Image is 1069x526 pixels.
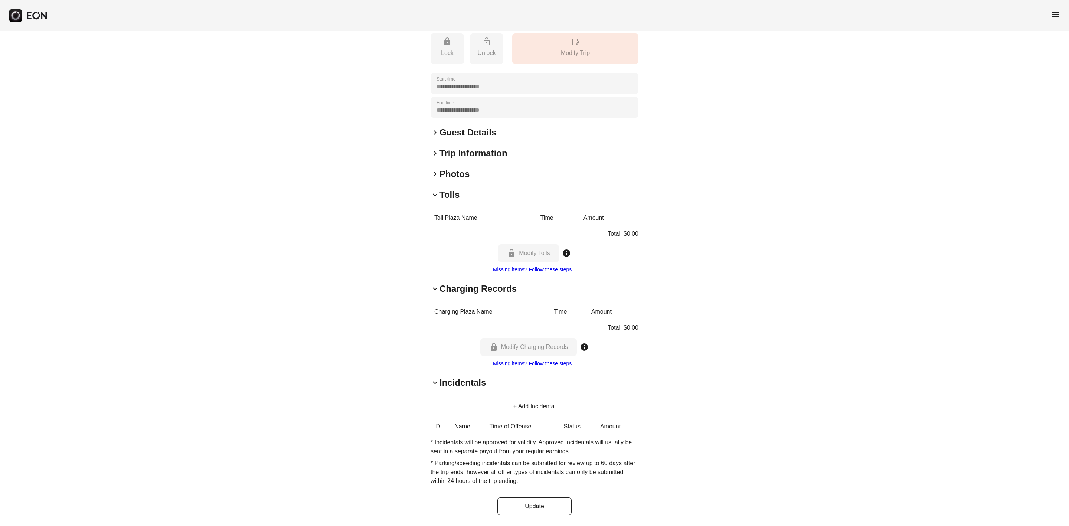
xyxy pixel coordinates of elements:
[439,147,507,159] h2: Trip Information
[439,189,460,201] h2: Tolls
[580,343,589,352] span: info
[486,418,560,435] th: Time of Offense
[431,459,638,486] p: * Parking/speeding incidentals can be submitted for review up to 60 days after the trip ends, how...
[493,267,576,272] a: Missing items? Follow these steps...
[550,304,587,320] th: Time
[580,210,638,226] th: Amount
[504,398,565,415] button: + Add Incidental
[431,170,439,179] span: keyboard_arrow_right
[493,360,576,366] a: Missing items? Follow these steps...
[608,323,638,332] p: Total: $0.00
[537,210,580,226] th: Time
[431,190,439,199] span: keyboard_arrow_down
[560,418,596,435] th: Status
[431,210,537,226] th: Toll Plaza Name
[431,128,439,137] span: keyboard_arrow_right
[431,304,550,320] th: Charging Plaza Name
[431,149,439,158] span: keyboard_arrow_right
[431,418,451,435] th: ID
[497,497,572,515] button: Update
[588,304,638,320] th: Amount
[439,127,496,138] h2: Guest Details
[1051,10,1060,19] span: menu
[451,418,486,435] th: Name
[596,418,638,435] th: Amount
[431,378,439,387] span: keyboard_arrow_down
[431,438,638,456] p: * Incidentals will be approved for validity. Approved incidentals will usually be sent in a separ...
[439,377,486,389] h2: Incidentals
[608,229,638,238] p: Total: $0.00
[431,284,439,293] span: keyboard_arrow_down
[439,283,517,295] h2: Charging Records
[439,168,470,180] h2: Photos
[562,249,571,258] span: info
